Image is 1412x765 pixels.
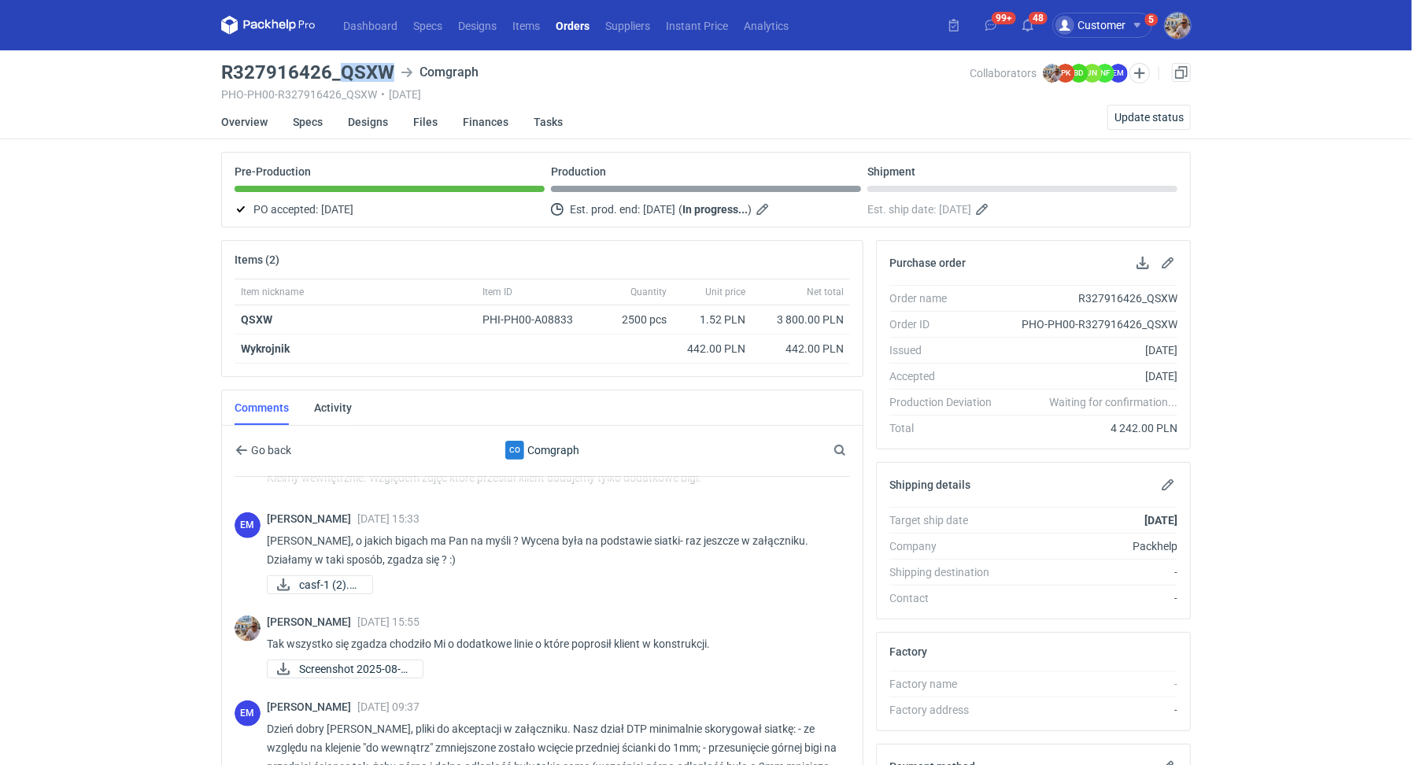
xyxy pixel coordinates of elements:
[534,105,563,139] a: Tasks
[381,88,385,101] span: •
[889,368,1004,384] div: Accepted
[679,341,745,357] div: 442.00 PLN
[235,615,261,641] img: Michał Palasek
[889,257,966,269] h2: Purchase order
[889,394,1004,410] div: Production Deviation
[450,16,505,35] a: Designs
[889,420,1004,436] div: Total
[889,290,1004,306] div: Order name
[1004,702,1177,718] div: -
[241,313,272,326] a: QSXW
[241,342,290,355] strong: Wykrojnik
[235,253,279,266] h2: Items (2)
[551,200,861,219] div: Est. prod. end:
[643,200,675,219] span: [DATE]
[235,700,261,726] figcaption: EM
[1144,514,1177,527] strong: [DATE]
[235,700,261,726] div: Ewelina Macek
[267,531,837,569] p: [PERSON_NAME], o jakich bigach ma Pan na myśli ? Wycena była na podstawie siatki- raz jeszcze w z...
[939,200,971,219] span: [DATE]
[974,200,993,219] button: Edit estimated shipping date
[505,441,524,460] figcaption: Co
[482,286,512,298] span: Item ID
[463,105,508,139] a: Finances
[1004,290,1177,306] div: R327916426_QSXW
[807,286,844,298] span: Net total
[357,700,420,713] span: [DATE] 09:37
[221,63,394,82] h3: R327916426_QSXW
[1133,253,1152,272] button: Download PO
[267,512,357,525] span: [PERSON_NAME]
[482,312,588,327] div: PHI-PH00-A08833
[235,512,261,538] div: Ewelina Macek
[1055,16,1126,35] div: Customer
[235,165,311,178] p: Pre-Production
[1004,368,1177,384] div: [DATE]
[658,16,736,35] a: Instant Price
[335,16,405,35] a: Dashboard
[1129,63,1150,83] button: Edit collaborators
[357,512,420,525] span: [DATE] 15:33
[889,564,1004,580] div: Shipping destination
[248,445,291,456] span: Go back
[235,200,545,219] div: PO accepted:
[1109,64,1128,83] figcaption: EM
[682,203,748,216] strong: In progress...
[235,390,289,425] a: Comments
[548,16,597,35] a: Orders
[889,590,1004,606] div: Contact
[1159,253,1177,272] button: Edit purchase order
[221,16,316,35] svg: Packhelp Pro
[1004,564,1177,580] div: -
[1052,13,1165,38] button: Customer5
[755,200,774,219] button: Edit estimated production end date
[267,660,423,678] div: Screenshot 2025-08-06 at 15.55.20.png
[1049,394,1177,410] em: Waiting for confirmation...
[1107,105,1191,130] button: Update status
[357,615,420,628] span: [DATE] 15:55
[889,316,1004,332] div: Order ID
[1070,64,1089,83] figcaption: BD
[1149,14,1155,25] div: 5
[551,165,606,178] p: Production
[235,512,261,538] figcaption: EM
[758,341,844,357] div: 442.00 PLN
[299,576,360,593] span: casf-1 (2).pdf
[1043,64,1062,83] img: Michał Palasek
[413,441,671,460] div: Comgraph
[594,305,673,334] div: 2500 pcs
[889,676,1004,692] div: Factory name
[221,88,970,101] div: PHO-PH00-R327916426_QSXW [DATE]
[267,575,373,594] a: casf-1 (2).pdf
[267,634,837,653] p: Tak wszystko się zgadza chodziło Mi o dodatkowe linie o które poprosił klient w konstrukcji.
[1114,112,1184,123] span: Update status
[1172,63,1191,82] a: Duplicate
[758,312,844,327] div: 3 800.00 PLN
[1004,676,1177,692] div: -
[1004,316,1177,332] div: PHO-PH00-R327916426_QSXW
[978,13,1004,38] button: 99+
[1004,538,1177,554] div: Packhelp
[267,660,423,678] a: Screenshot 2025-08-0...
[1083,64,1102,83] figcaption: JN
[241,286,304,298] span: Item nickname
[736,16,797,35] a: Analytics
[235,441,292,460] button: Go back
[889,702,1004,718] div: Factory address
[748,203,752,216] em: )
[505,441,524,460] div: Comgraph
[889,479,970,491] h2: Shipping details
[1165,13,1191,39] img: Michał Palasek
[630,286,667,298] span: Quantity
[678,203,682,216] em: (
[1056,64,1075,83] figcaption: PK
[401,63,479,82] div: Comgraph
[267,615,357,628] span: [PERSON_NAME]
[348,105,388,139] a: Designs
[299,660,410,678] span: Screenshot 2025-08-0...
[293,105,323,139] a: Specs
[679,312,745,327] div: 1.52 PLN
